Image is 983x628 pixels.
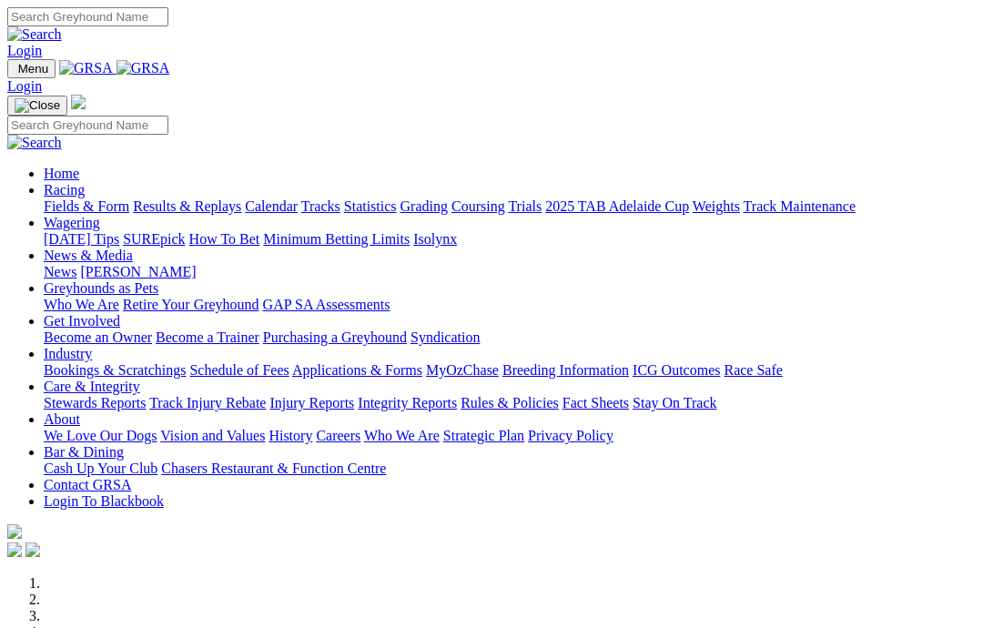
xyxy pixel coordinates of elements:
[44,428,157,443] a: We Love Our Dogs
[44,198,129,214] a: Fields & Form
[562,395,629,410] a: Fact Sheets
[301,198,340,214] a: Tracks
[7,78,42,94] a: Login
[80,264,196,279] a: [PERSON_NAME]
[426,362,499,378] a: MyOzChase
[7,524,22,539] img: logo-grsa-white.png
[316,428,360,443] a: Careers
[7,7,168,26] input: Search
[44,198,976,215] div: Racing
[123,297,259,312] a: Retire Your Greyhound
[413,231,457,247] a: Isolynx
[528,428,613,443] a: Privacy Policy
[443,428,524,443] a: Strategic Plan
[44,280,158,296] a: Greyhounds as Pets
[7,43,42,58] a: Login
[44,166,79,181] a: Home
[44,264,76,279] a: News
[263,297,390,312] a: GAP SA Assessments
[44,493,164,509] a: Login To Blackbook
[263,329,407,345] a: Purchasing a Greyhound
[400,198,448,214] a: Grading
[44,297,119,312] a: Who We Are
[7,96,67,116] button: Toggle navigation
[71,95,86,109] img: logo-grsa-white.png
[25,542,40,557] img: twitter.svg
[461,395,559,410] a: Rules & Policies
[344,198,397,214] a: Statistics
[451,198,505,214] a: Coursing
[724,362,782,378] a: Race Safe
[44,444,124,460] a: Bar & Dining
[292,362,422,378] a: Applications & Forms
[44,329,152,345] a: Become an Owner
[7,116,168,135] input: Search
[133,198,241,214] a: Results & Replays
[44,411,80,427] a: About
[44,313,120,329] a: Get Involved
[44,395,146,410] a: Stewards Reports
[44,231,976,248] div: Wagering
[189,231,260,247] a: How To Bet
[189,362,289,378] a: Schedule of Fees
[44,329,976,346] div: Get Involved
[633,362,720,378] a: ICG Outcomes
[59,60,113,76] img: GRSA
[123,231,185,247] a: SUREpick
[44,395,976,411] div: Care & Integrity
[269,428,312,443] a: History
[44,428,976,444] div: About
[18,62,48,76] span: Menu
[44,182,85,198] a: Racing
[44,231,119,247] a: [DATE] Tips
[7,135,62,151] img: Search
[44,264,976,280] div: News & Media
[44,362,186,378] a: Bookings & Scratchings
[160,428,265,443] a: Vision and Values
[149,395,266,410] a: Track Injury Rebate
[508,198,542,214] a: Trials
[161,461,386,476] a: Chasers Restaurant & Function Centre
[44,346,92,361] a: Industry
[15,98,60,113] img: Close
[263,231,410,247] a: Minimum Betting Limits
[358,395,457,410] a: Integrity Reports
[364,428,440,443] a: Who We Are
[44,461,976,477] div: Bar & Dining
[245,198,298,214] a: Calendar
[545,198,689,214] a: 2025 TAB Adelaide Cup
[744,198,856,214] a: Track Maintenance
[633,395,716,410] a: Stay On Track
[117,60,170,76] img: GRSA
[269,395,354,410] a: Injury Reports
[7,26,62,43] img: Search
[502,362,629,378] a: Breeding Information
[44,362,976,379] div: Industry
[7,542,22,557] img: facebook.svg
[44,461,157,476] a: Cash Up Your Club
[44,215,100,230] a: Wagering
[7,59,56,78] button: Toggle navigation
[410,329,480,345] a: Syndication
[44,477,131,492] a: Contact GRSA
[44,248,133,263] a: News & Media
[44,297,976,313] div: Greyhounds as Pets
[693,198,740,214] a: Weights
[156,329,259,345] a: Become a Trainer
[44,379,140,394] a: Care & Integrity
